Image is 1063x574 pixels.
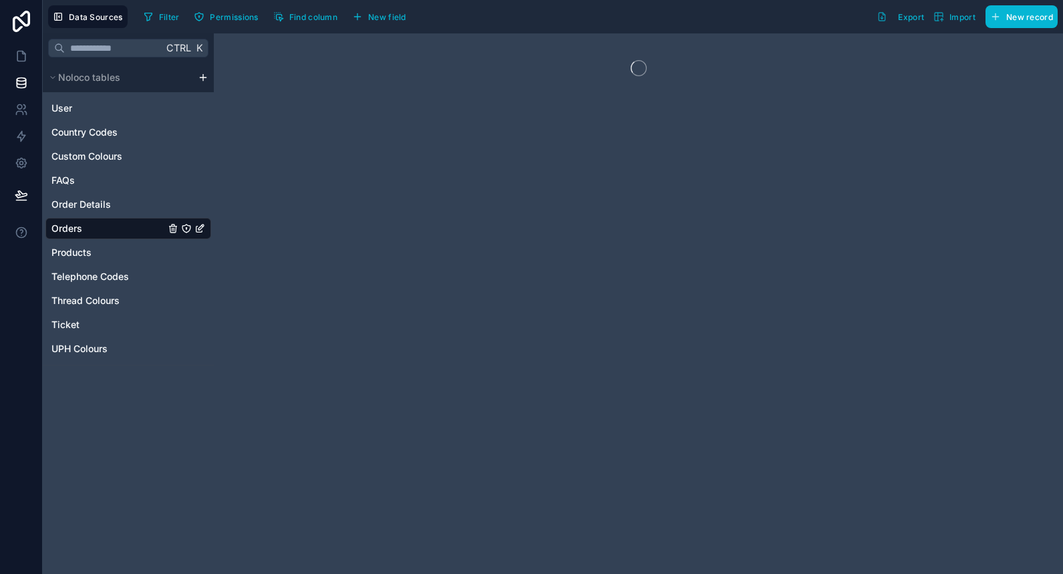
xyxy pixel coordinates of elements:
[189,7,268,27] a: Permissions
[45,170,211,191] div: FAQs
[949,12,975,22] span: Import
[985,5,1058,28] button: New record
[51,294,120,307] span: Thread Colours
[58,71,120,84] span: Noloco tables
[51,174,165,187] a: FAQs
[189,7,263,27] button: Permissions
[898,12,924,22] span: Export
[45,242,211,263] div: Products
[51,174,75,187] span: FAQs
[45,68,192,87] button: Noloco tables
[347,7,411,27] button: New field
[51,150,165,163] a: Custom Colours
[45,122,211,143] div: Country Codes
[51,318,165,331] a: Ticket
[210,12,258,22] span: Permissions
[269,7,342,27] button: Find column
[48,5,128,28] button: Data Sources
[51,126,165,139] a: Country Codes
[45,290,211,311] div: Thread Colours
[872,5,929,28] button: Export
[45,98,211,119] div: User
[51,318,80,331] span: Ticket
[138,7,184,27] button: Filter
[51,102,72,115] span: User
[51,198,111,211] span: Order Details
[45,146,211,167] div: Custom Colours
[51,222,82,235] span: Orders
[51,294,165,307] a: Thread Colours
[51,102,165,115] a: User
[69,12,123,22] span: Data Sources
[51,342,108,355] span: UPH Colours
[51,126,118,139] span: Country Codes
[51,246,92,259] span: Products
[289,12,337,22] span: Find column
[51,270,165,283] a: Telephone Codes
[45,194,211,215] div: Order Details
[45,338,211,360] div: UPH Colours
[51,198,165,211] a: Order Details
[51,222,165,235] a: Orders
[51,342,165,355] a: UPH Colours
[980,5,1058,28] a: New record
[165,39,192,56] span: Ctrl
[929,5,980,28] button: Import
[1006,12,1053,22] span: New record
[45,266,211,287] div: Telephone Codes
[368,12,406,22] span: New field
[51,150,122,163] span: Custom Colours
[159,12,180,22] span: Filter
[45,218,211,239] div: Orders
[194,43,204,53] span: K
[51,270,129,283] span: Telephone Codes
[45,314,211,335] div: Ticket
[51,246,165,259] a: Products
